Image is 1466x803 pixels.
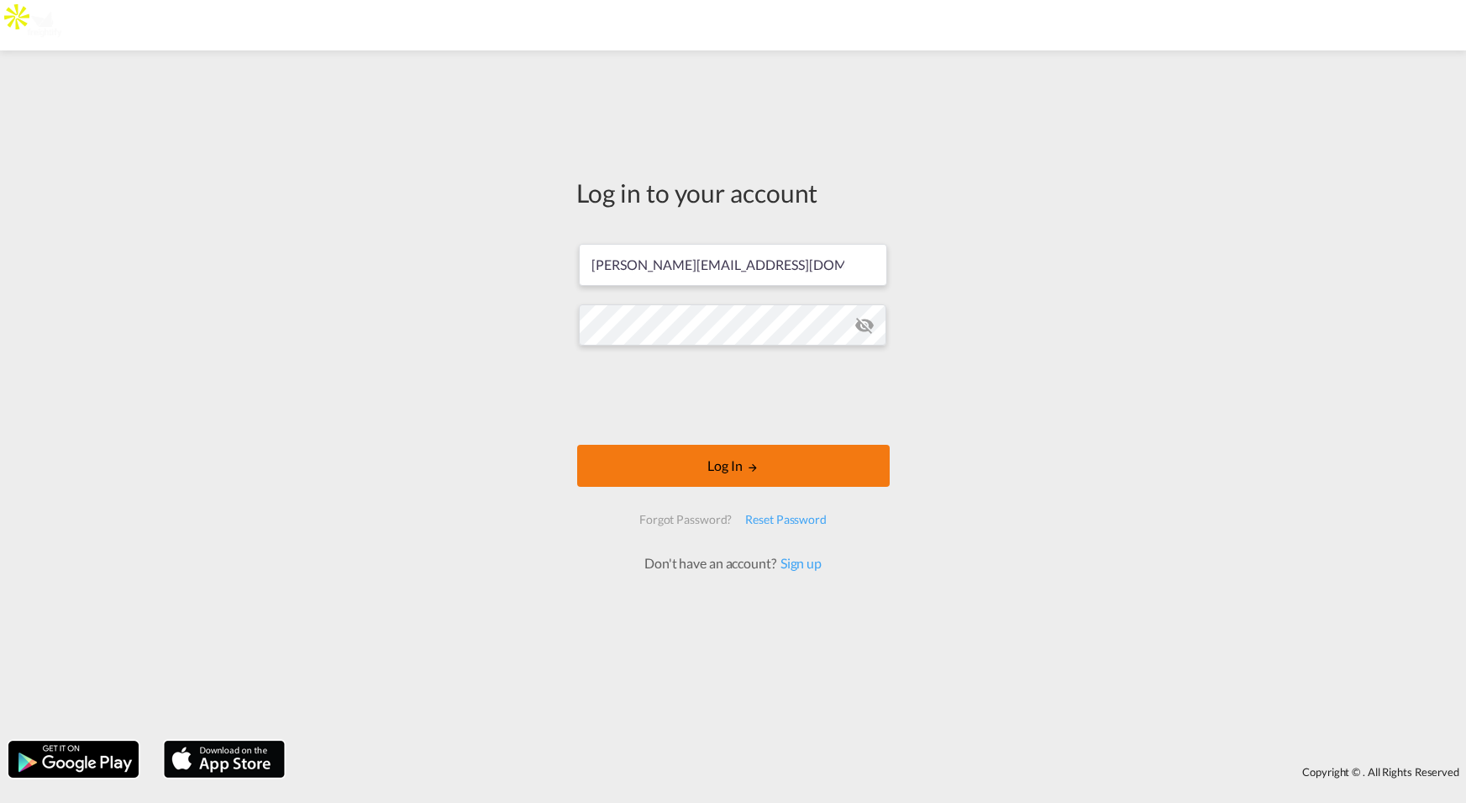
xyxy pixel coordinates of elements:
[776,555,822,571] a: Sign up
[738,505,833,535] div: Reset Password
[577,445,890,487] button: LOGIN
[162,739,286,779] img: apple.png
[606,362,861,428] iframe: reCAPTCHA
[633,505,738,535] div: Forgot Password?
[626,554,840,573] div: Don't have an account?
[579,244,887,286] input: Enter email/phone number
[577,175,890,210] div: Log in to your account
[7,739,140,779] img: google.png
[854,315,875,335] md-icon: icon-eye-off
[293,758,1466,786] div: Copyright © . All Rights Reserved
